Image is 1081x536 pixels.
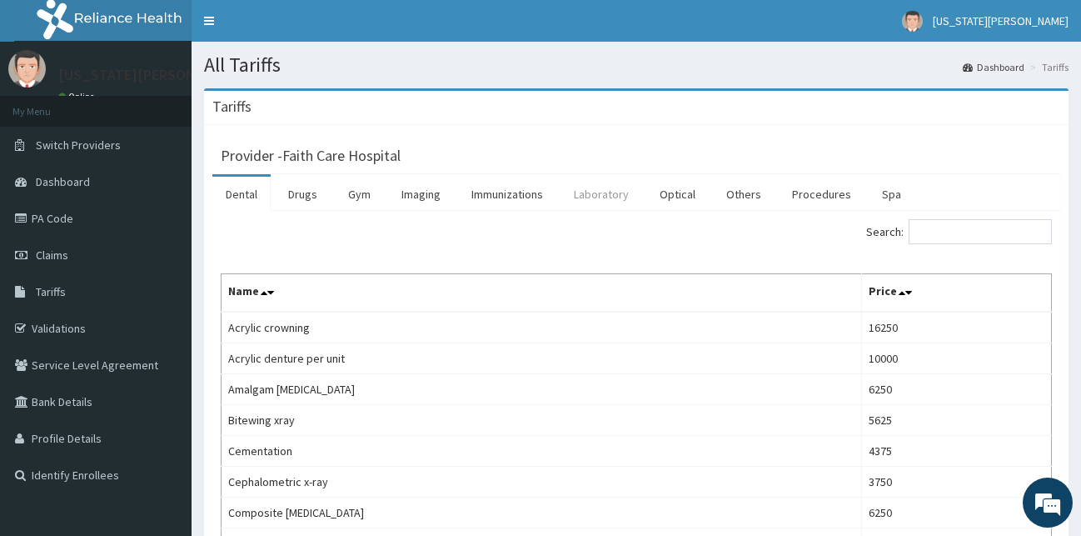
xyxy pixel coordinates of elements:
td: Cephalometric x-ray [222,467,862,498]
a: Dashboard [963,60,1024,74]
img: User Image [8,50,46,88]
a: Others [713,177,775,212]
a: Dental [212,177,271,212]
td: Acrylic crowning [222,312,862,343]
td: 3750 [861,467,1051,498]
span: Claims [36,248,68,263]
span: Tariffs [36,284,66,299]
a: Drugs [275,177,331,212]
td: 4375 [861,436,1051,467]
td: 6250 [861,374,1051,405]
a: Online [58,91,98,103]
span: Dashboard [36,174,90,189]
a: Spa [869,177,914,212]
h3: Provider - Faith Care Hospital [221,148,401,163]
img: User Image [902,11,923,32]
a: Immunizations [458,177,556,212]
label: Search: [866,219,1052,244]
td: 5625 [861,405,1051,436]
td: Acrylic denture per unit [222,343,862,374]
td: Composite [MEDICAL_DATA] [222,498,862,528]
a: Laboratory [560,177,642,212]
th: Name [222,274,862,313]
td: 10000 [861,343,1051,374]
td: 16250 [861,312,1051,343]
a: Procedures [779,177,864,212]
li: Tariffs [1026,60,1069,74]
td: Bitewing xray [222,405,862,436]
th: Price [861,274,1051,313]
td: Cementation [222,436,862,467]
h3: Tariffs [212,99,252,114]
a: Optical [646,177,709,212]
a: Imaging [388,177,454,212]
a: Gym [335,177,384,212]
span: [US_STATE][PERSON_NAME] [933,13,1069,28]
td: Amalgam [MEDICAL_DATA] [222,374,862,405]
h1: All Tariffs [204,54,1069,76]
input: Search: [909,219,1052,244]
p: [US_STATE][PERSON_NAME] [58,68,247,83]
span: Switch Providers [36,138,121,153]
td: 6250 [861,498,1051,528]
